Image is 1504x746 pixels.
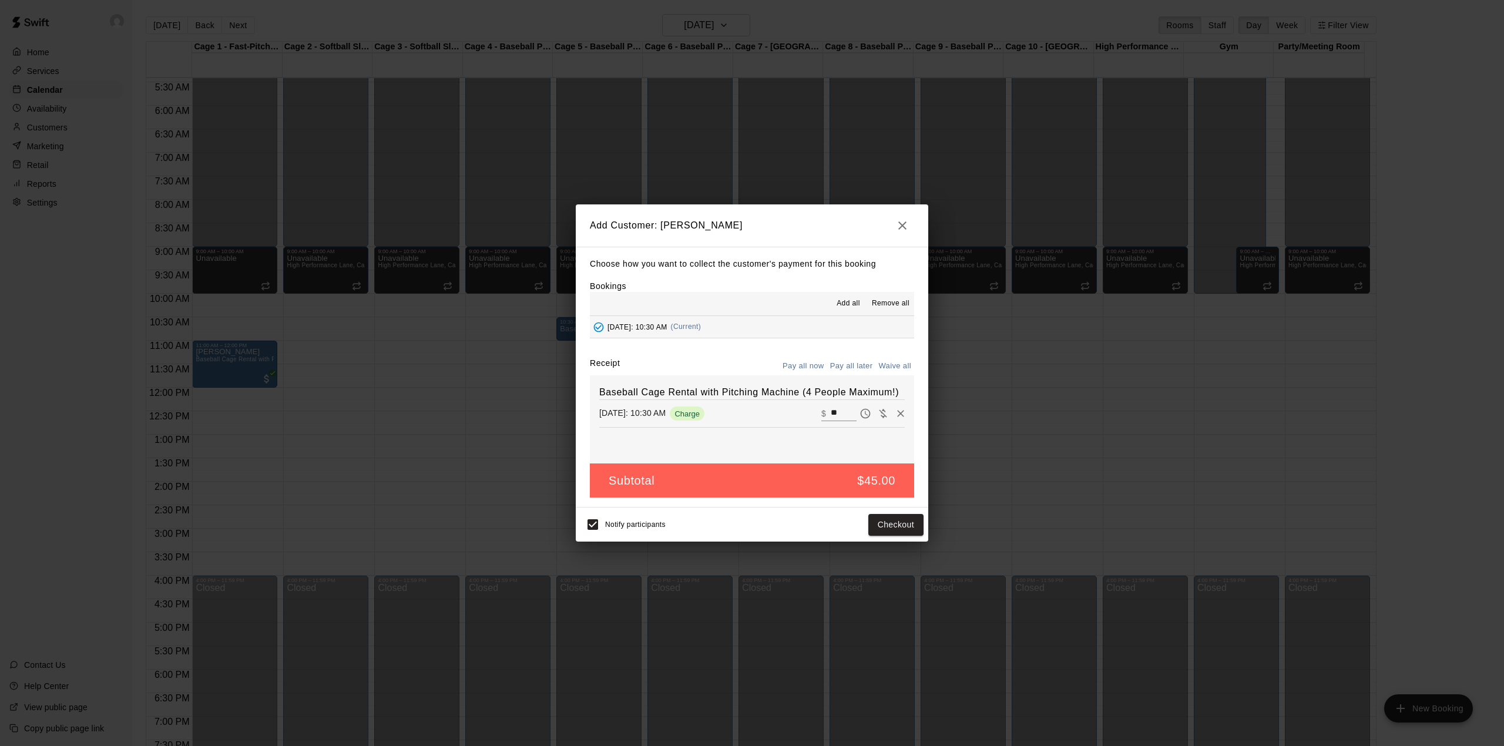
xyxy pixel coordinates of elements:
[590,316,914,338] button: Added - Collect Payment[DATE]: 10:30 AM(Current)
[590,318,607,336] button: Added - Collect Payment
[857,408,874,418] span: Pay later
[780,357,827,375] button: Pay all now
[590,357,620,375] label: Receipt
[837,298,860,310] span: Add all
[670,409,704,418] span: Charge
[607,322,667,331] span: [DATE]: 10:30 AM
[599,407,666,419] p: [DATE]: 10:30 AM
[857,473,895,489] h5: $45.00
[821,408,826,419] p: $
[868,514,924,536] button: Checkout
[590,281,626,291] label: Bookings
[671,322,701,331] span: (Current)
[605,521,666,529] span: Notify participants
[892,405,909,422] button: Remove
[590,257,914,271] p: Choose how you want to collect the customer's payment for this booking
[609,473,654,489] h5: Subtotal
[867,294,914,313] button: Remove all
[874,408,892,418] span: Waive payment
[827,357,876,375] button: Pay all later
[875,357,914,375] button: Waive all
[599,385,905,400] h6: Baseball Cage Rental with Pitching Machine (4 People Maximum!)
[576,204,928,247] h2: Add Customer: [PERSON_NAME]
[872,298,909,310] span: Remove all
[830,294,867,313] button: Add all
